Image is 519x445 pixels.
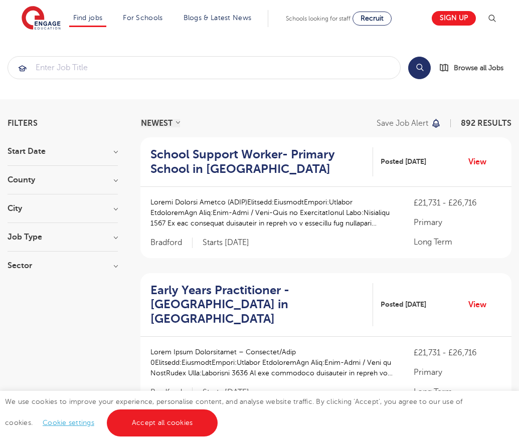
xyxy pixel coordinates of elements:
span: Browse all Jobs [454,62,503,74]
h3: Sector [8,262,118,270]
span: Schools looking for staff [286,15,351,22]
p: £21,731 - £26,716 [414,347,501,359]
span: Posted [DATE] [381,299,426,310]
span: Bradford [150,238,193,248]
p: Primary [414,366,501,378]
p: Long Term [414,236,501,248]
a: Early Years Practitioner - [GEOGRAPHIC_DATA] in [GEOGRAPHIC_DATA] [150,283,373,326]
a: Browse all Jobs [439,62,511,74]
p: Long Term [414,386,501,398]
span: 892 RESULTS [461,119,511,128]
p: £21,731 - £26,716 [414,197,501,209]
p: Starts [DATE] [203,238,249,248]
a: School Support Worker- Primary School in [GEOGRAPHIC_DATA] [150,147,373,176]
p: Lorem Ipsum Dolorsitamet – Consectet/Adip 0Elitsedd:EiusmodtEmpori:Utlabor EtdoloremAgn Aliq:Enim... [150,347,394,378]
p: Primary [414,216,501,229]
h2: School Support Worker- Primary School in [GEOGRAPHIC_DATA] [150,147,365,176]
a: Blogs & Latest News [184,14,252,22]
h3: Start Date [8,147,118,155]
p: Loremi Dolorsi Ametco (ADIP)Elitsedd:EiusmodtEmpori:Utlabor EtdoloremAgn Aliq:Enim-Admi / Veni-Qu... [150,197,394,229]
a: Find jobs [73,14,103,22]
a: For Schools [123,14,162,22]
a: Cookie settings [43,419,94,426]
input: Submit [8,57,400,79]
span: Filters [8,119,38,127]
span: Recruit [361,15,384,22]
a: View [468,155,494,168]
h3: Job Type [8,233,118,241]
button: Save job alert [377,119,441,127]
img: Engage Education [22,6,61,31]
button: Search [408,57,431,79]
a: Accept all cookies [107,409,218,436]
p: Save job alert [377,119,428,127]
a: Sign up [432,11,476,26]
span: Bradford [150,387,193,398]
div: Submit [8,56,401,79]
h2: Early Years Practitioner - [GEOGRAPHIC_DATA] in [GEOGRAPHIC_DATA] [150,283,365,326]
a: Recruit [353,12,392,26]
span: We use cookies to improve your experience, personalise content, and analyse website traffic. By c... [5,398,463,426]
span: Posted [DATE] [381,156,426,167]
a: View [468,298,494,311]
h3: City [8,204,118,212]
h3: County [8,176,118,184]
p: Starts [DATE] [203,387,249,398]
